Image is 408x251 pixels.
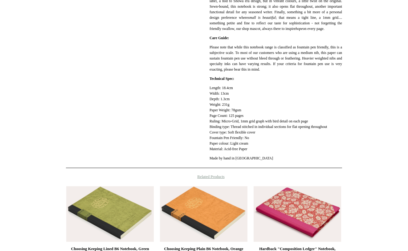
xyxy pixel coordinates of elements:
[210,44,342,72] p: Please note that while this notebook range is classified as fountain pen friendly, this is a subj...
[254,186,341,242] a: Hardback "Composition Ledger" Notebook, Post-War Floral Hardback "Composition Ledger" Notebook, P...
[50,174,358,179] h4: Related Products
[160,186,247,242] img: Choosing Keeping Plain B6 Notebook, Orange Ochre
[210,85,342,152] p: Length: 18.4cm Width: 13cm Depth: 1.3cm Weight: 231g Paper Weight: 78gsm Page Count: 125 pages Ru...
[66,186,154,242] img: Choosing Keeping Lined B6 Notebook, Green
[210,76,234,81] strong: Technical Spec:
[66,186,154,242] a: Choosing Keeping Lined B6 Notebook, Green Choosing Keeping Lined B6 Notebook, Green
[160,186,247,242] a: Choosing Keeping Plain B6 Notebook, Orange Ochre Choosing Keeping Plain B6 Notebook, Orange Ochre
[210,36,229,40] strong: Care Guide:
[210,155,342,161] p: Made by hand in [GEOGRAPHIC_DATA]
[254,186,341,242] img: Hardback "Composition Ledger" Notebook, Post-War Floral
[296,27,303,31] em: hope
[248,15,276,20] em: small is beautiful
